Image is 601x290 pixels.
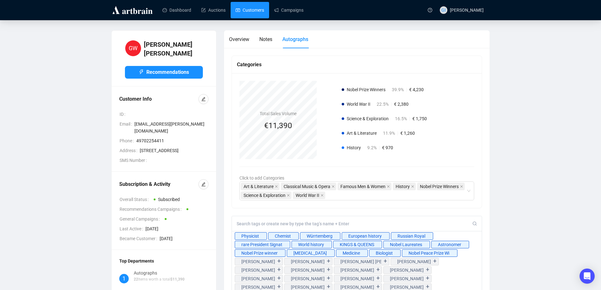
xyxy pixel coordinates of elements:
[347,116,389,121] span: Science & Exploration
[125,66,203,79] button: Recommendations
[348,233,382,240] div: European history
[120,137,136,144] span: Phone
[134,121,209,134] span: [EMAIL_ADDRESS][PERSON_NAME][DOMAIN_NAME]
[397,258,431,265] div: [PERSON_NAME]
[432,258,439,264] div: +
[122,274,126,283] span: 1
[387,185,390,188] span: close
[375,267,382,273] div: +
[244,192,286,199] span: Science & Exploration
[325,267,332,273] div: +
[134,277,138,281] span: 22
[296,192,319,199] span: World War II
[241,258,275,265] div: [PERSON_NAME]
[120,147,140,154] span: Address
[260,120,297,132] div: €11,390
[119,257,209,264] div: Top Departments
[325,275,332,281] div: +
[136,137,209,144] span: 49702254411
[120,157,149,164] span: SMS Number
[377,102,389,107] span: 22.5%
[134,269,185,276] div: Autographs
[390,241,422,248] div: Nobel Laureates
[340,275,374,282] div: [PERSON_NAME]
[347,131,377,136] span: Art & Literature
[276,267,283,273] div: +
[241,267,275,274] div: [PERSON_NAME]
[144,40,203,58] h4: [PERSON_NAME] [PERSON_NAME]
[293,250,327,257] div: [MEDICAL_DATA]
[409,87,424,92] span: € 4,230
[424,267,431,273] div: +
[347,87,386,92] span: Nobel Prize Winners
[120,121,134,134] span: Email
[347,145,361,150] span: History
[287,194,290,197] span: close
[275,233,291,240] div: Chemist
[160,235,209,242] span: [DATE]
[241,241,282,248] div: rare President Signature
[298,241,324,248] div: World history
[417,183,465,190] span: Nobel Prize Winners
[120,225,145,232] span: Last Active
[291,275,325,282] div: [PERSON_NAME]
[376,250,393,257] div: Biologist
[129,44,138,53] span: GW
[111,5,154,15] img: logo
[340,183,386,190] span: Famous Men & Women
[260,110,297,117] h4: Total Sales Volume
[580,269,595,284] div: Open Intercom Messenger
[241,250,278,257] div: Nobel Prize winner
[375,284,382,290] div: +
[393,183,416,190] span: History
[340,241,374,248] div: KINGS & QUEENS
[241,192,292,199] span: Science & Exploration
[390,275,424,282] div: [PERSON_NAME]
[382,145,393,150] span: € 970
[119,181,198,188] div: Subscription & Activity
[282,36,308,42] span: Autographs
[424,275,431,281] div: +
[237,221,473,227] input: Search tags or create new by type the tag’s name + Enter
[120,206,184,213] span: Recommendations Campaigns
[120,196,151,203] span: Overall Status
[162,2,191,18] a: Dashboard
[120,216,162,222] span: General Campaigns
[201,2,226,18] a: Auctions
[201,97,206,101] span: edit
[158,197,180,202] span: Subscribed
[145,225,209,232] span: [DATE]
[340,258,381,265] div: [PERSON_NAME] [PERSON_NAME]
[307,233,333,240] div: Würrtemberg
[343,250,360,257] div: Medicine
[201,182,206,186] span: edit
[441,7,446,14] span: GI
[394,102,409,107] span: € 2,380
[170,277,185,281] span: $ 11,390
[275,185,278,188] span: close
[424,284,431,290] div: +
[325,258,332,264] div: +
[338,183,392,190] span: Famous Men & Women
[400,131,415,136] span: € 1,260
[460,185,463,188] span: close
[241,233,259,240] div: Physicist
[332,185,335,188] span: close
[392,87,404,92] span: 39.9%
[398,233,425,240] div: Russian Royal
[281,183,336,190] span: Classical Music & Opera
[229,36,249,42] span: Overview
[325,284,332,290] div: +
[276,258,283,264] div: +
[347,102,370,107] span: World War II
[428,8,432,12] span: question-circle
[450,8,484,13] span: [PERSON_NAME]
[241,183,280,190] span: Art & Literature
[382,258,389,264] div: +
[409,250,450,257] div: Nobel Peace Prize Winner
[383,131,395,136] span: 11.9%
[367,145,377,150] span: 9.2%
[241,275,275,282] div: [PERSON_NAME]
[293,192,325,199] span: World War II
[390,267,424,274] div: [PERSON_NAME]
